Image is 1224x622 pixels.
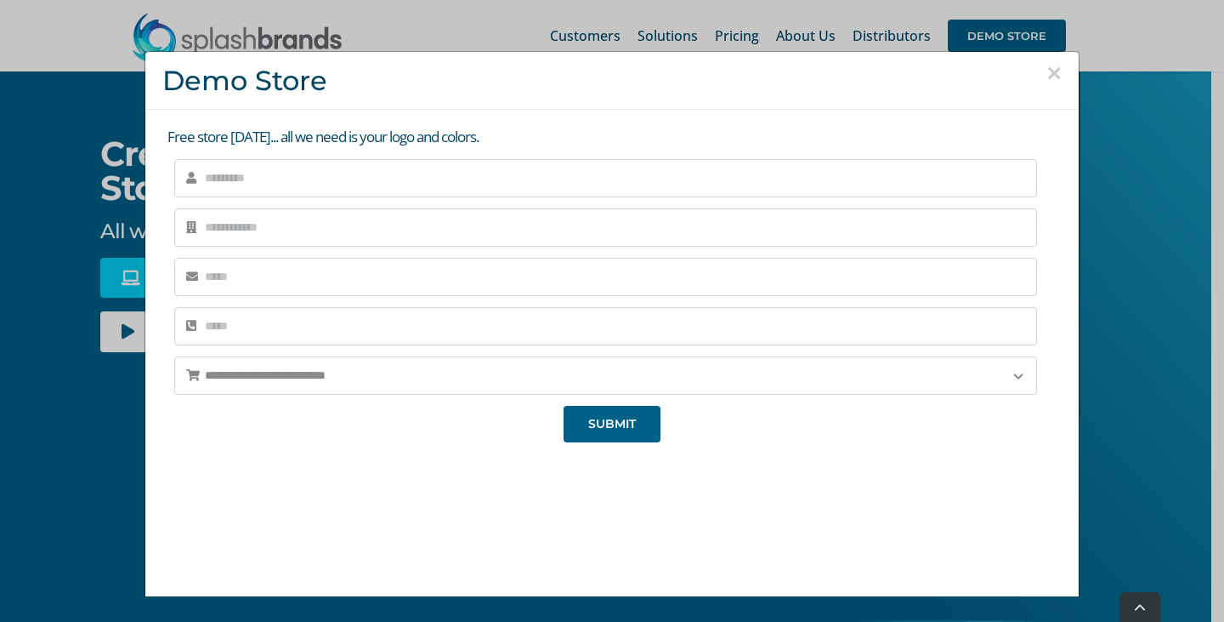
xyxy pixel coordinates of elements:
button: SUBMIT [564,406,660,442]
h3: Demo Store [162,65,1062,96]
button: Close [1046,60,1062,86]
span: SUBMIT [588,417,636,431]
p: Free store [DATE]... all we need is your logo and colors. [167,127,1062,148]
